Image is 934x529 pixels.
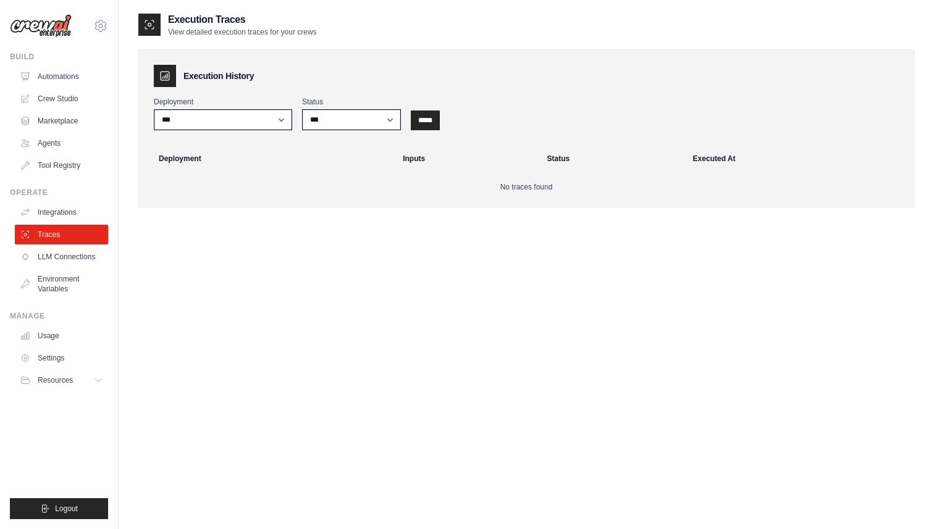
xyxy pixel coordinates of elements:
a: Environment Variables [15,269,108,299]
a: Agents [15,133,108,153]
th: Deployment [144,145,395,172]
a: Integrations [15,202,108,222]
th: Inputs [395,145,539,172]
a: Marketplace [15,111,108,131]
div: Build [10,52,108,62]
a: Crew Studio [15,89,108,109]
a: Traces [15,225,108,244]
label: Deployment [154,97,292,107]
div: Manage [10,311,108,321]
h3: Execution History [183,70,254,82]
button: Logout [10,498,108,519]
h2: Execution Traces [168,12,317,27]
button: Resources [15,370,108,390]
div: Operate [10,188,108,198]
p: View detailed execution traces for your crews [168,27,317,37]
th: Status [540,145,686,172]
img: Logo [10,14,72,38]
a: Tool Registry [15,156,108,175]
span: Resources [38,375,73,385]
span: Logout [55,504,78,514]
a: Automations [15,67,108,86]
label: Status [302,97,401,107]
a: Settings [15,348,108,368]
a: Usage [15,326,108,346]
a: LLM Connections [15,247,108,267]
p: No traces found [154,182,899,192]
th: Executed At [686,145,909,172]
